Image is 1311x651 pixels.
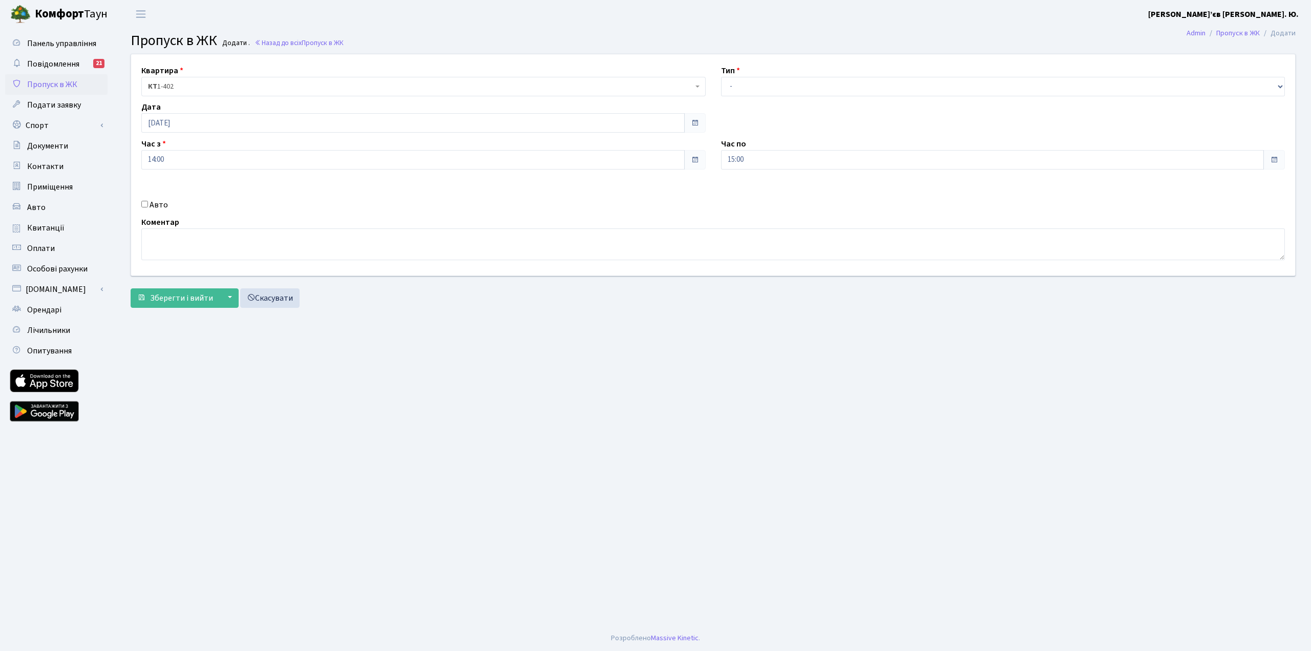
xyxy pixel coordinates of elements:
b: КТ [148,81,157,92]
span: Приміщення [27,181,73,193]
a: Авто [5,197,108,218]
a: Пропуск в ЖК [5,74,108,95]
li: Додати [1260,28,1296,39]
span: Контакти [27,161,64,172]
a: Назад до всіхПропуск в ЖК [255,38,344,48]
div: 21 [93,59,104,68]
a: Квитанції [5,218,108,238]
a: Admin [1187,28,1206,38]
a: Приміщення [5,177,108,197]
a: Пропуск в ЖК [1216,28,1260,38]
b: Комфорт [35,6,84,22]
a: Повідомлення21 [5,54,108,74]
nav: breadcrumb [1171,23,1311,44]
span: Опитування [27,345,72,356]
span: Повідомлення [27,58,79,70]
a: Опитування [5,341,108,361]
span: Панель управління [27,38,96,49]
span: Подати заявку [27,99,81,111]
span: Пропуск в ЖК [131,30,217,51]
a: Орендарі [5,300,108,320]
span: Орендарі [27,304,61,316]
a: [PERSON_NAME]’єв [PERSON_NAME]. Ю. [1148,8,1299,20]
span: Лічильники [27,325,70,336]
span: Документи [27,140,68,152]
label: Квартира [141,65,183,77]
a: Подати заявку [5,95,108,115]
label: Час з [141,138,166,150]
label: Тип [721,65,740,77]
label: Час по [721,138,746,150]
span: Пропуск в ЖК [302,38,344,48]
img: logo.png [10,4,31,25]
label: Авто [150,199,168,211]
span: <b>КТ</b>&nbsp;&nbsp;&nbsp;&nbsp;1-402 [141,77,706,96]
span: Зберегти і вийти [150,292,213,304]
button: Переключити навігацію [128,6,154,23]
label: Дата [141,101,161,113]
span: Пропуск в ЖК [27,79,77,90]
a: [DOMAIN_NAME] [5,279,108,300]
a: Скасувати [240,288,300,308]
small: Додати . [220,39,250,48]
a: Massive Kinetic [651,633,699,643]
a: Лічильники [5,320,108,341]
a: Документи [5,136,108,156]
a: Панель управління [5,33,108,54]
span: Квитанції [27,222,65,234]
span: <b>КТ</b>&nbsp;&nbsp;&nbsp;&nbsp;1-402 [148,81,693,92]
span: Авто [27,202,46,213]
b: [PERSON_NAME]’єв [PERSON_NAME]. Ю. [1148,9,1299,20]
label: Коментар [141,216,179,228]
button: Зберегти і вийти [131,288,220,308]
a: Оплати [5,238,108,259]
span: Таун [35,6,108,23]
span: Особові рахунки [27,263,88,275]
a: Особові рахунки [5,259,108,279]
a: Контакти [5,156,108,177]
a: Спорт [5,115,108,136]
div: Розроблено . [611,633,700,644]
span: Оплати [27,243,55,254]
